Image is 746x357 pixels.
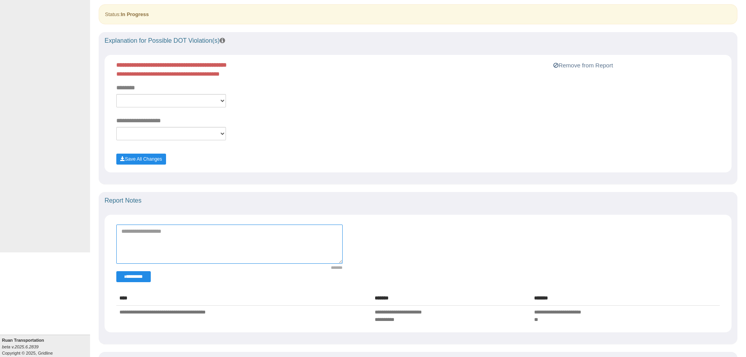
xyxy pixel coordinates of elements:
button: Change Filter Options [116,271,151,282]
b: Ruan Transportation [2,338,44,343]
div: Status: [99,4,737,24]
div: Explanation for Possible DOT Violation(s) [99,32,737,49]
i: beta v.2025.6.2839 [2,344,38,349]
button: Save [116,154,166,165]
div: Copyright © 2025, Gridline [2,337,90,356]
strong: In Progress [121,11,149,17]
button: Remove from Report [551,61,615,70]
div: Report Notes [99,192,737,209]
